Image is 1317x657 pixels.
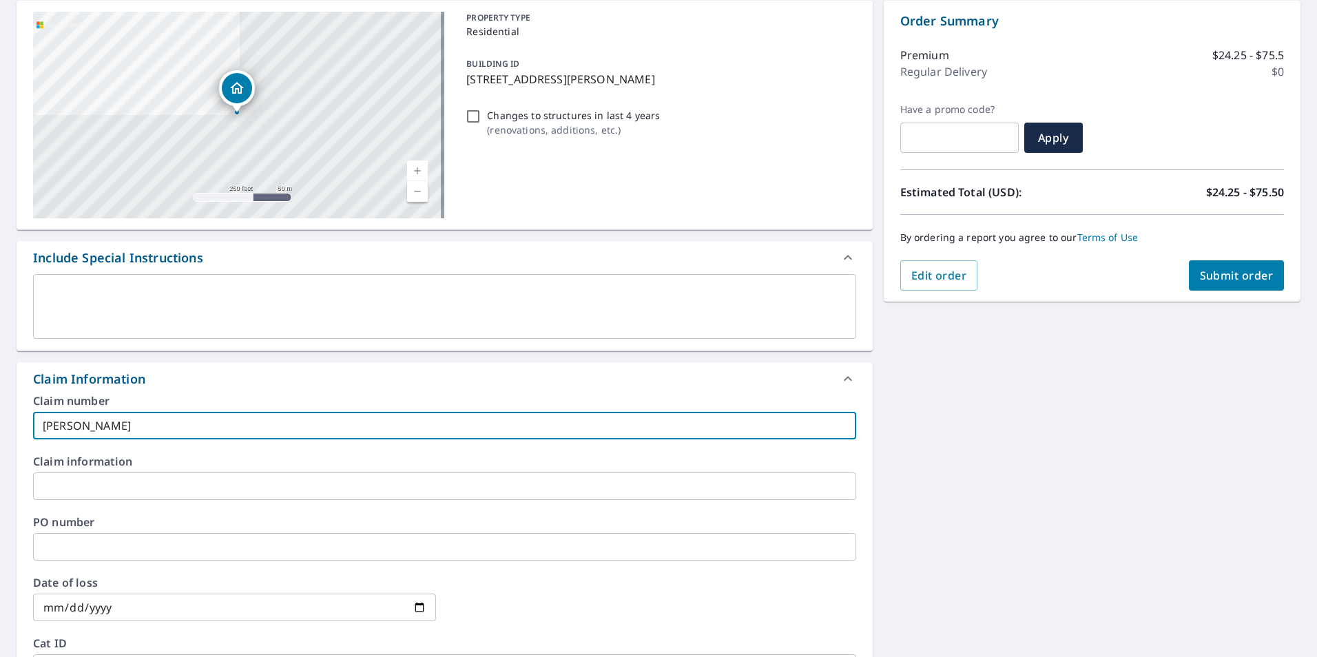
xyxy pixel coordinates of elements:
[17,362,873,395] div: Claim Information
[1272,63,1284,80] p: $0
[466,12,850,24] p: PROPERTY TYPE
[1077,231,1139,244] a: Terms of Use
[466,71,850,87] p: [STREET_ADDRESS][PERSON_NAME]
[900,260,978,291] button: Edit order
[900,184,1092,200] p: Estimated Total (USD):
[1206,184,1284,200] p: $24.25 - $75.50
[487,123,660,137] p: ( renovations, additions, etc. )
[1212,47,1284,63] p: $24.25 - $75.5
[900,47,949,63] p: Premium
[407,181,428,202] a: Current Level 17, Zoom Out
[407,160,428,181] a: Current Level 17, Zoom In
[900,12,1284,30] p: Order Summary
[33,456,856,467] label: Claim information
[900,63,987,80] p: Regular Delivery
[33,370,145,388] div: Claim Information
[911,268,967,283] span: Edit order
[33,395,856,406] label: Claim number
[900,103,1019,116] label: Have a promo code?
[17,241,873,274] div: Include Special Instructions
[33,638,856,649] label: Cat ID
[1200,268,1274,283] span: Submit order
[33,517,856,528] label: PO number
[900,231,1284,244] p: By ordering a report you agree to our
[466,58,519,70] p: BUILDING ID
[1024,123,1083,153] button: Apply
[33,577,436,588] label: Date of loss
[1035,130,1072,145] span: Apply
[1189,260,1285,291] button: Submit order
[33,249,203,267] div: Include Special Instructions
[219,70,255,113] div: Dropped pin, building 1, Residential property, 2120 Patchel Run Rd Franklin, PA 16323
[487,108,660,123] p: Changes to structures in last 4 years
[466,24,850,39] p: Residential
